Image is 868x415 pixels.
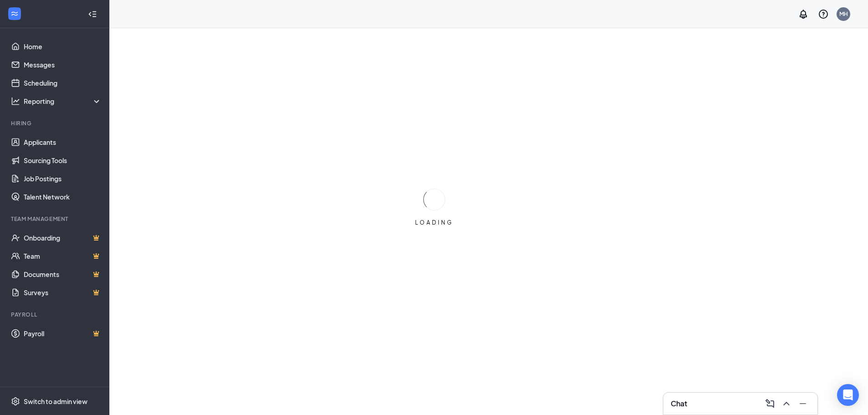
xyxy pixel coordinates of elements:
svg: ComposeMessage [765,398,776,409]
div: Hiring [11,119,100,127]
div: Switch to admin view [24,397,87,406]
a: SurveysCrown [24,283,102,302]
div: MH [839,10,848,18]
svg: Minimize [797,398,808,409]
a: DocumentsCrown [24,265,102,283]
div: Payroll [11,311,100,318]
svg: Analysis [11,97,20,106]
a: Talent Network [24,188,102,206]
a: Messages [24,56,102,74]
svg: ChevronUp [781,398,792,409]
div: Open Intercom Messenger [837,384,859,406]
a: Home [24,37,102,56]
svg: Notifications [798,9,809,20]
a: Applicants [24,133,102,151]
button: Minimize [796,396,810,411]
div: Reporting [24,97,102,106]
button: ComposeMessage [763,396,777,411]
a: Scheduling [24,74,102,92]
svg: WorkstreamLogo [10,9,19,18]
div: LOADING [411,219,457,226]
a: Job Postings [24,169,102,188]
button: ChevronUp [779,396,794,411]
a: OnboardingCrown [24,229,102,247]
h3: Chat [671,399,687,409]
a: Sourcing Tools [24,151,102,169]
a: PayrollCrown [24,324,102,343]
svg: Settings [11,397,20,406]
div: Team Management [11,215,100,223]
a: TeamCrown [24,247,102,265]
svg: Collapse [88,10,97,19]
svg: QuestionInfo [818,9,829,20]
